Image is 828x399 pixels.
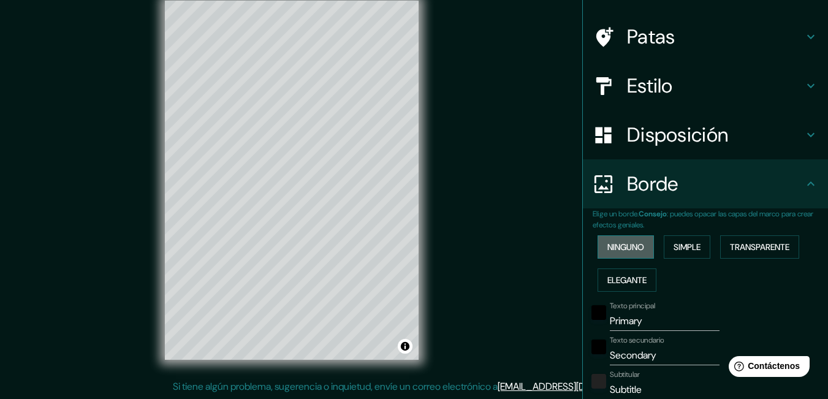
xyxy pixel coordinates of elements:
[610,370,640,379] font: Subtitular
[593,209,813,230] font: : puedes opacar las capas del marco para crear efectos geniales.
[598,235,654,259] button: Ninguno
[627,171,678,197] font: Borde
[583,110,828,159] div: Disposición
[593,209,639,219] font: Elige un borde.
[173,380,498,393] font: Si tiene algún problema, sugerencia o inquietud, envíe un correo electrónico a
[598,268,656,292] button: Elegante
[607,241,644,253] font: Ninguno
[639,209,667,219] font: Consejo
[607,275,647,286] font: Elegante
[719,351,815,386] iframe: Lanzador de widgets de ayuda
[730,241,789,253] font: Transparente
[627,122,728,148] font: Disposición
[591,340,606,354] button: negro
[498,380,649,393] a: [EMAIL_ADDRESS][DOMAIN_NAME]
[591,374,606,389] button: color-222222
[591,305,606,320] button: negro
[583,159,828,208] div: Borde
[674,241,701,253] font: Simple
[610,335,664,345] font: Texto secundario
[720,235,799,259] button: Transparente
[583,61,828,110] div: Estilo
[627,73,673,99] font: Estilo
[398,339,412,354] button: Activar o desactivar atribución
[627,24,675,50] font: Patas
[583,12,828,61] div: Patas
[664,235,710,259] button: Simple
[610,301,655,311] font: Texto principal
